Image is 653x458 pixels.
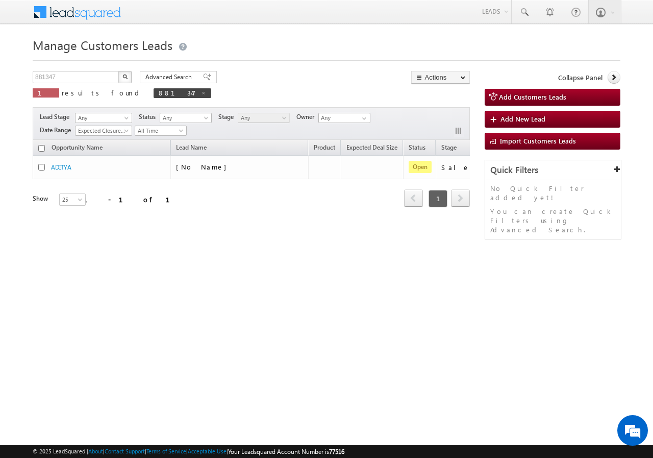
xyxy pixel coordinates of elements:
[500,136,576,145] span: Import Customers Leads
[145,73,195,82] span: Advanced Search
[318,113,370,123] input: Type to Search
[451,190,470,207] a: next
[238,113,287,123] span: Any
[159,88,196,97] span: 881347
[411,71,470,84] button: Actions
[135,126,184,135] span: All Time
[135,126,187,136] a: All Time
[60,195,87,204] span: 25
[436,142,462,155] a: Stage
[146,448,186,454] a: Terms of Service
[33,194,51,203] div: Show
[500,114,545,123] span: Add New Lead
[404,142,431,155] a: Status
[499,92,566,101] span: Add Customers Leads
[357,113,369,124] a: Show All Items
[46,142,108,155] a: Opportunity Name
[75,126,132,136] a: Expected Closure Date
[558,73,602,82] span: Collapse Panel
[409,161,432,173] span: Open
[160,113,209,123] span: Any
[160,113,212,123] a: Any
[329,448,344,455] span: 77516
[490,184,616,202] p: No Quick Filter added yet!
[218,112,238,122] span: Stage
[314,143,335,151] span: Product
[40,112,73,122] span: Lead Stage
[171,142,212,155] span: Lead Name
[139,112,160,122] span: Status
[76,113,129,123] span: Any
[38,145,45,152] input: Check all records
[404,190,423,207] a: prev
[40,126,75,135] span: Date Range
[75,113,132,123] a: Any
[122,74,128,79] img: Search
[441,163,513,172] div: Sale Marked
[404,189,423,207] span: prev
[88,448,103,454] a: About
[51,163,71,171] a: ADITYA
[228,448,344,455] span: Your Leadsquared Account Number is
[62,88,143,97] span: results found
[341,142,403,155] a: Expected Deal Size
[451,189,470,207] span: next
[176,162,232,171] span: [No Name]
[188,448,227,454] a: Acceptable Use
[485,160,621,180] div: Quick Filters
[346,143,397,151] span: Expected Deal Size
[38,88,54,97] span: 1
[441,143,457,151] span: Stage
[84,194,182,205] div: 1 - 1 of 1
[52,143,103,151] span: Opportunity Name
[429,190,447,207] span: 1
[490,207,616,234] p: You can create Quick Filters using Advanced Search.
[33,37,172,53] span: Manage Customers Leads
[296,112,318,122] span: Owner
[238,113,290,123] a: Any
[59,194,86,206] a: 25
[33,447,344,456] span: © 2025 LeadSquared | | | | |
[76,126,129,135] span: Expected Closure Date
[105,448,145,454] a: Contact Support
